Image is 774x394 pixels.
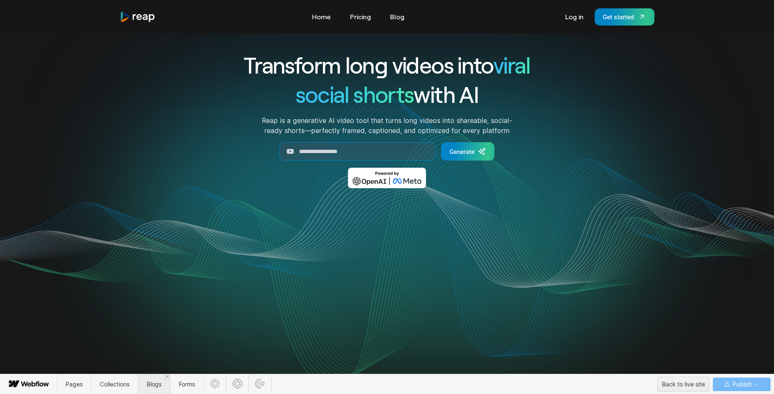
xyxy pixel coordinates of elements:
[213,79,561,109] h1: with AI
[147,381,162,388] span: Blogs
[346,10,375,23] a: Pricing
[348,168,426,188] img: Powered by OpenAI & Meta
[657,377,710,391] button: Back to live site
[120,11,156,23] img: reap logo
[296,80,414,107] span: social shorts
[213,142,561,161] form: Generate Form
[731,378,752,391] span: Publish
[179,381,195,388] span: Forms
[213,50,561,79] h1: Transform long videos into
[713,378,771,391] button: Publish
[561,10,588,23] a: Log in
[441,142,495,161] a: Generate
[164,374,170,380] a: Close 'Blogs' tab
[449,147,475,156] div: Generate
[493,51,530,78] span: viral
[254,115,520,136] p: Reap is a generative AI video tool that turns long videos into shareable, social-ready shorts—per...
[219,200,555,369] video: Your browser does not support the video tag.
[66,381,83,388] span: Pages
[386,10,409,23] a: Blog
[100,381,129,388] span: Collections
[595,8,655,26] a: Get started
[308,10,335,23] a: Home
[603,13,634,21] div: Get started
[120,11,156,23] a: home
[662,378,705,391] div: Back to live site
